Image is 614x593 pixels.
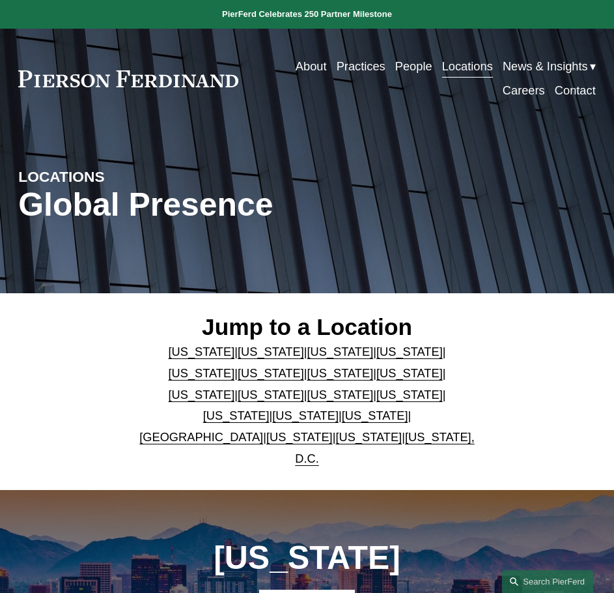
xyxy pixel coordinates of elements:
a: People [395,55,432,79]
a: [US_STATE], D.C. [295,430,475,465]
a: [US_STATE] [307,366,374,380]
a: Careers [503,79,545,103]
a: [US_STATE] [169,345,235,358]
a: [US_STATE] [342,409,408,422]
a: [US_STATE] [307,345,374,358]
h2: Jump to a Location [139,313,475,341]
a: [US_STATE] [169,366,235,380]
a: [US_STATE] [169,388,235,401]
a: Locations [442,55,493,79]
p: | | | | | | | | | | | | | | | | | | [139,341,475,470]
a: [US_STATE] [203,409,270,422]
a: [US_STATE] [376,366,443,380]
h1: [US_STATE] [187,540,427,577]
a: About [296,55,327,79]
a: Practices [337,55,385,79]
a: [US_STATE] [335,430,402,444]
h4: LOCATIONS [18,167,163,186]
a: [US_STATE] [376,388,443,401]
a: [GEOGRAPHIC_DATA] [139,430,263,444]
a: [US_STATE] [266,430,333,444]
a: folder dropdown [503,55,596,79]
a: [US_STATE] [272,409,339,422]
a: [US_STATE] [238,366,304,380]
a: [US_STATE] [238,388,304,401]
h1: Global Presence [18,186,403,224]
a: Contact [555,79,596,103]
a: [US_STATE] [376,345,443,358]
span: News & Insights [503,56,588,78]
a: [US_STATE] [307,388,374,401]
a: Search this site [502,570,593,593]
a: [US_STATE] [238,345,304,358]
